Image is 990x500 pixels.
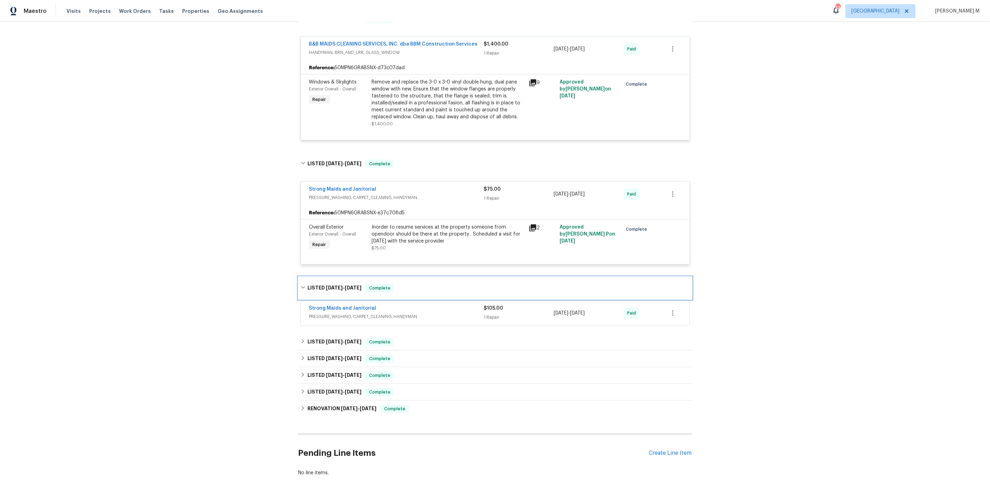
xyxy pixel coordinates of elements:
[310,241,329,248] span: Repair
[309,306,376,311] a: Strong Maids and Janitorial
[554,191,585,198] span: -
[309,232,357,236] span: Exterior Overall - Overall
[307,160,361,168] h6: LISTED
[570,192,585,197] span: [DATE]
[345,285,361,290] span: [DATE]
[345,339,361,344] span: [DATE]
[627,310,639,317] span: Paid
[366,355,393,362] span: Complete
[835,4,840,11] div: 53
[309,209,335,216] b: Reference:
[309,80,357,85] span: Windows & Skylights
[484,42,509,47] span: $1,400.00
[326,373,343,378] span: [DATE]
[307,284,361,292] h6: LISTED
[649,450,692,457] div: Create Line Item
[298,277,692,299] div: LISTED [DATE]-[DATE]Complete
[326,373,361,378] span: -
[326,356,343,361] span: [DATE]
[484,50,554,57] div: 1 Repair
[298,153,692,175] div: LISTED [DATE]-[DATE]Complete
[560,239,575,244] span: [DATE]
[301,207,689,219] div: 50MPN6GRABSNX-e37c708d5
[554,47,568,51] span: [DATE]
[366,285,393,292] span: Complete
[570,47,585,51] span: [DATE]
[326,356,361,361] span: -
[310,96,329,103] span: Repair
[851,8,899,15] span: [GEOGRAPHIC_DATA]
[626,226,650,233] span: Complete
[529,79,556,87] div: 9
[298,367,692,384] div: LISTED [DATE]-[DATE]Complete
[159,9,174,14] span: Tasks
[326,161,343,166] span: [DATE]
[309,64,335,71] b: Reference:
[366,372,393,379] span: Complete
[626,81,650,88] span: Complete
[307,405,376,413] h6: RENOVATION
[570,311,585,316] span: [DATE]
[89,8,111,15] span: Projects
[182,8,209,15] span: Properties
[627,46,639,53] span: Paid
[345,161,361,166] span: [DATE]
[345,373,361,378] span: [DATE]
[307,371,361,380] h6: LISTED
[309,313,484,320] span: PRESSURE_WASHING, CARPET_CLEANING, HANDYMAN
[484,306,504,311] span: $105.00
[298,350,692,367] div: LISTED [DATE]-[DATE]Complete
[309,87,357,91] span: Exterior Overall - Overall
[298,469,692,476] div: No line items.
[560,225,615,244] span: Approved by [PERSON_NAME] P on
[298,334,692,350] div: LISTED [DATE]-[DATE]Complete
[372,246,386,250] span: $75.00
[554,310,585,317] span: -
[326,285,343,290] span: [DATE]
[309,225,344,230] span: Overall Exterior
[298,400,692,417] div: RENOVATION [DATE]-[DATE]Complete
[345,389,361,394] span: [DATE]
[341,406,376,411] span: -
[298,384,692,400] div: LISTED [DATE]-[DATE]Complete
[554,311,568,316] span: [DATE]
[301,62,689,74] div: 50MPN6GRABSNX-d73c07dad
[366,160,393,167] span: Complete
[372,79,524,120] div: Remove and replace the 3-0 x 3-0 vinyl double hung, dual pane window with new. Ensure that the wi...
[298,437,649,469] h2: Pending Line Items
[307,388,361,396] h6: LISTED
[484,195,554,202] div: 1 Repair
[484,187,501,192] span: $75.00
[484,314,554,321] div: 1 Repair
[381,405,408,412] span: Complete
[932,8,980,15] span: [PERSON_NAME] M
[366,389,393,396] span: Complete
[372,122,393,126] span: $1,400.00
[372,224,524,245] div: Inorder to resume services at the property someone from opendoor should be there at the property ...
[627,191,639,198] span: Paid
[326,389,361,394] span: -
[24,8,47,15] span: Maestro
[309,42,478,47] a: B&B MAIDS CLEANING SERVICES, INC. dba BBM Construction Services
[67,8,81,15] span: Visits
[309,49,484,56] span: HANDYMAN, BRN_AND_LRR, GLASS_WINDOW
[560,94,575,98] span: [DATE]
[366,339,393,346] span: Complete
[529,224,556,232] div: 2
[341,406,358,411] span: [DATE]
[560,80,611,98] span: Approved by [PERSON_NAME] on
[326,161,361,166] span: -
[326,339,361,344] span: -
[307,338,361,346] h6: LISTED
[307,355,361,363] h6: LISTED
[326,285,361,290] span: -
[119,8,151,15] span: Work Orders
[360,406,376,411] span: [DATE]
[554,46,585,53] span: -
[309,194,484,201] span: PRESSURE_WASHING, CARPET_CLEANING, HANDYMAN
[309,187,376,192] a: Strong Maids and Janitorial
[554,192,568,197] span: [DATE]
[326,389,343,394] span: [DATE]
[218,8,263,15] span: Geo Assignments
[326,339,343,344] span: [DATE]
